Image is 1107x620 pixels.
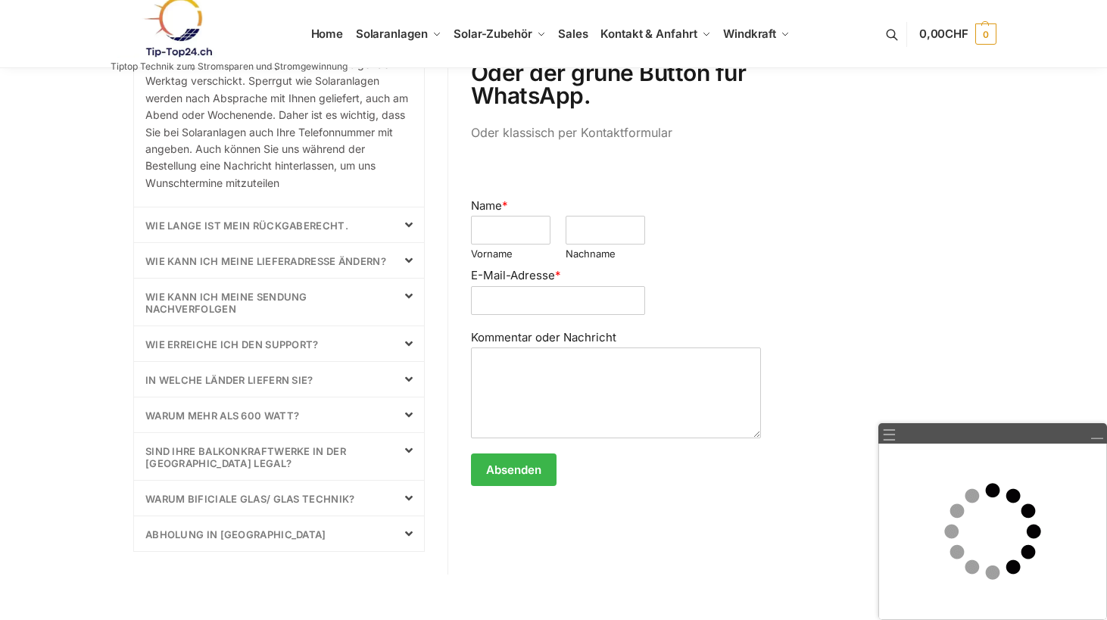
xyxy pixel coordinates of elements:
div: Abholung in [GEOGRAPHIC_DATA] [134,516,424,551]
a: Wie lange ist mein Rückgaberecht. [145,220,348,232]
label: E-Mail-Adresse [471,268,762,283]
div: Wie kann ich meine Sendung nachverfolgen [134,279,424,326]
label: Vorname [471,248,550,260]
a: Wie kann ich meine Sendung nachverfolgen [145,291,307,315]
label: Kommentar oder Nachricht [471,330,762,345]
span: 0,00 [919,26,968,41]
span: Solaranlagen [356,26,428,41]
a: ☰ [882,427,897,443]
span: Kontakt & Anfahrt [600,26,697,41]
div: Warum mehr als 600 Watt? [134,397,424,432]
div: Warum bificiale Glas/ Glas Technik? [134,481,424,516]
p: Oder klassisch per Kontaktformular [471,123,762,143]
label: Name [471,198,762,213]
a: 0,00CHF 0 [919,11,996,57]
div: wie kann ich meine Lieferadresse ändern? [134,243,424,278]
a: Warum bificiale Glas/ Glas Technik? [145,493,355,505]
a: Minimieren/Wiederherstellen [1090,427,1103,441]
a: Wie erreiche ich den Support? [145,338,319,351]
a: sind Ihre Balkonkraftwerke in der [GEOGRAPHIC_DATA] Legal? [145,445,346,469]
iframe: To enrich screen reader interactions, please activate Accessibility in Grammarly extension settings [879,444,1106,619]
div: sind Ihre Balkonkraftwerke in der [GEOGRAPHIC_DATA] Legal? [134,433,424,480]
span: 0 [975,23,996,45]
label: Nachname [566,248,645,260]
span: Solar-Zubehör [454,26,532,41]
span: CHF [945,26,968,41]
div: In welche Länder liefern Sie? [134,362,424,397]
span: Windkraft [723,26,776,41]
p: Die Lieferzeit hängt vom bestellten Produkt ab. Standardpakete werden spätestens am folgenden Wer... [145,39,413,192]
div: Wie erreiche ich den Support? [134,326,424,361]
div: Wie lange ist mein Rückgaberecht. [134,207,424,242]
a: Abholung in [GEOGRAPHIC_DATA] [145,528,326,541]
p: Tiptop Technik zum Stromsparen und Stromgewinnung [111,62,348,71]
button: Absenden [471,453,557,486]
span: Sales [558,26,588,41]
a: In welche Länder liefern Sie? [145,374,313,386]
a: wie kann ich meine Lieferadresse ändern? [145,255,386,267]
div: Wie lange ist die Lieferzeit? [134,27,424,192]
a: Warum mehr als 600 Watt? [145,410,299,422]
